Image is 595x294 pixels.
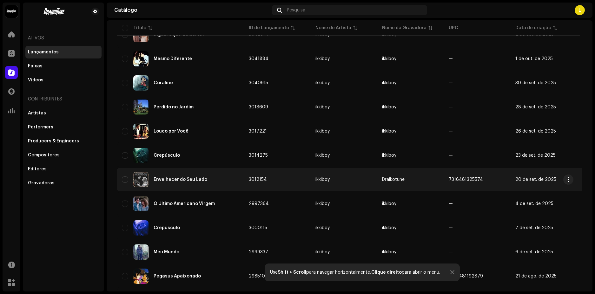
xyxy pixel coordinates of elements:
div: Lançamentos [28,50,59,55]
div: ikkiboy [315,250,330,254]
span: 3000115 [249,226,267,230]
span: 1 [582,81,584,85]
span: Draikotune [382,177,405,182]
div: Artistas [28,111,46,116]
span: ikkiboy [382,129,396,133]
span: 6 de set. de 2025 [515,250,553,254]
span: ikkiboy [382,202,396,206]
span: 2999337 [249,250,268,254]
span: 3041884 [249,57,268,61]
re-m-nav-item: Performers [25,121,102,133]
span: 1 [582,32,584,37]
span: 2985106 [249,274,268,278]
re-m-nav-item: Faixas [25,60,102,72]
div: ID de Lançamento [249,25,289,31]
span: — [449,250,453,254]
span: ikkiboy [382,57,396,61]
re-m-nav-item: Compositores [25,149,102,161]
span: ikkiboy [315,129,372,133]
div: Faixas [28,64,43,69]
div: ikkiboy [315,129,330,133]
re-m-nav-item: Gravadoras [25,177,102,189]
strong: Clique direito [371,270,402,275]
div: ikkiboy [315,153,330,158]
span: 3014275 [249,153,268,158]
re-a-nav-header: Contribuintes [25,92,102,107]
re-m-nav-item: Artistas [25,107,102,120]
div: Pegasus Apaixonado [154,274,201,278]
div: ikkiboy [315,81,330,85]
span: 1 [582,57,584,61]
span: — [449,57,453,61]
span: 30 de set. de 2025 [515,81,556,85]
span: — [449,226,453,230]
span: 3012154 [249,177,267,182]
img: c28d705b-3e97-4d4d-afd8-9824c1da49d6 [133,196,149,211]
span: 2997364 [249,202,269,206]
span: — [449,105,453,109]
div: Mesmo Diferente [154,57,192,61]
span: 1 [582,274,584,278]
re-m-nav-item: Editores [25,163,102,175]
span: 4 de set. de 2025 [515,202,553,206]
div: Louco por Você [154,129,188,133]
span: 1 [582,250,584,254]
div: Vídeos [28,78,43,83]
div: ikkiboy [315,57,330,61]
span: 1 [582,177,584,182]
span: 20 de set. de 2025 [515,177,556,182]
span: 3018609 [249,105,268,109]
span: 1 [582,153,584,158]
span: ikkiboy [315,177,372,182]
div: L [575,5,585,15]
div: ikkiboy [315,177,330,182]
div: Envelhecer do Seu Lado [154,177,207,182]
span: 7316481192879 [449,274,483,278]
span: 26 de set. de 2025 [515,129,556,133]
img: 8e46059b-338a-4926-8e99-2b29fff0f2a0 [133,51,149,66]
div: Meu Mundo [154,250,179,254]
span: — [449,202,453,206]
div: Compositores [28,153,60,158]
img: 4be5d718-524a-47ed-a2e2-bfbeb4612910 [28,8,81,15]
div: Catálogo [114,8,269,13]
span: ikkiboy [315,81,372,85]
span: ikkiboy [382,81,396,85]
span: Pesquisa [287,8,305,13]
span: — [449,129,453,133]
img: eb9ee5a0-6df4-44c2-b0a8-740aa257bee6 [133,269,149,284]
span: ikkiboy [382,105,396,109]
div: Perdido no Jardim [154,105,194,109]
re-a-nav-header: Ativos [25,31,102,46]
img: 914c5d8e-72ce-4a60-87c8-91eca2a75c66 [133,124,149,139]
div: ikkiboy [315,226,330,230]
div: ikkiboy [315,202,330,206]
span: 1 [582,226,584,230]
span: 3040915 [249,81,268,85]
span: ikkiboy [315,226,372,230]
span: 7 de set. de 2025 [515,226,553,230]
span: 21 de ago. de 2025 [515,274,557,278]
div: Crepúsculo [154,153,180,158]
span: 1 de out. de 2025 [515,57,553,61]
img: 10370c6a-d0e2-4592-b8a2-38f444b0ca44 [5,5,18,18]
div: Data de criação [515,25,551,31]
span: 1 [582,202,584,206]
div: Título [133,25,146,31]
span: 28 de set. de 2025 [515,105,556,109]
img: b1e22fe5-c148-4be9-92b5-5741e47f392c [133,220,149,236]
span: ikkiboy [315,105,372,109]
img: f11b1ab3-08e5-40cb-b8cf-96fe5535fd8a [133,172,149,187]
span: — [449,153,453,158]
span: ikkiboy [382,250,396,254]
div: Use para navegar horizontalmente, para abrir o menu. [270,270,440,275]
span: 3017221 [249,129,267,133]
div: Performers [28,125,53,130]
span: ikkiboy [315,202,372,206]
img: 28a0e8cd-1782-4f43-816d-552034875bca [133,75,149,91]
div: Producers & Engineers [28,139,79,144]
img: 6cede174-9b0c-43ee-be62-e08802535cdf [133,244,149,260]
div: Nome de Artista [315,25,351,31]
